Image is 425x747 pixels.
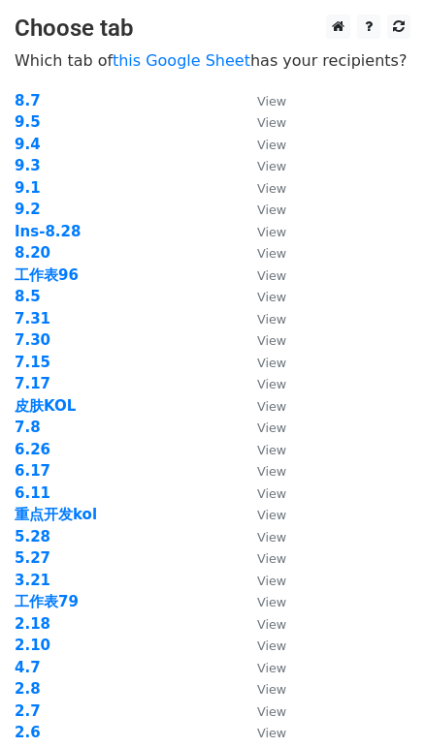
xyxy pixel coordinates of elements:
a: View [238,680,286,698]
small: View [257,333,286,348]
a: 5.28 [15,528,50,545]
a: 8.5 [15,288,41,305]
strong: 2.10 [15,637,50,654]
a: 7.31 [15,310,50,327]
small: View [257,202,286,217]
small: View [257,617,286,632]
a: View [238,157,286,174]
a: 5.27 [15,549,50,567]
small: View [257,508,286,522]
small: View [257,443,286,457]
small: View [257,290,286,304]
small: View [257,246,286,261]
a: View [238,375,286,392]
small: View [257,356,286,370]
a: View [238,593,286,610]
a: View [238,506,286,523]
a: 9.4 [15,136,41,153]
a: View [238,136,286,153]
a: 6.11 [15,484,50,502]
a: View [238,702,286,720]
a: 6.17 [15,462,50,480]
a: 8.7 [15,92,41,109]
small: View [257,94,286,109]
small: View [257,551,286,566]
a: View [238,549,286,567]
small: View [257,464,286,479]
small: View [257,181,286,196]
a: 7.30 [15,331,50,349]
small: View [257,159,286,173]
a: View [238,462,286,480]
small: View [257,268,286,283]
a: 2.6 [15,724,41,741]
p: Which tab of has your recipients? [15,50,410,71]
a: View [238,288,286,305]
small: View [257,312,286,327]
a: View [238,637,286,654]
a: 工作表96 [15,266,79,284]
a: 9.2 [15,201,41,218]
a: View [238,397,286,415]
small: View [257,530,286,545]
a: View [238,244,286,262]
small: View [257,138,286,152]
small: View [257,574,286,588]
a: 6.26 [15,441,50,458]
small: View [257,704,286,719]
a: View [238,92,286,109]
a: 2.7 [15,702,41,720]
strong: 3.21 [15,572,50,589]
a: 9.5 [15,113,41,131]
a: this Google Sheet [113,51,250,70]
a: 皮肤KOL [15,397,76,415]
a: View [238,419,286,436]
small: View [257,225,286,239]
small: View [257,399,286,414]
h3: Choose tab [15,15,410,43]
a: View [238,528,286,545]
a: View [238,310,286,327]
a: View [238,179,286,197]
small: View [257,638,286,653]
a: 重点开发kol [15,506,97,523]
a: View [238,266,286,284]
small: View [257,486,286,501]
a: 工作表79 [15,593,79,610]
a: 8.20 [15,244,50,262]
small: View [257,115,286,130]
small: View [257,726,286,740]
a: 9.3 [15,157,41,174]
strong: Ins-8.28 [15,223,81,240]
a: 7.17 [15,375,50,392]
a: View [238,572,286,589]
a: 9.1 [15,179,41,197]
a: View [238,659,286,676]
strong: 7.8 [15,419,41,436]
small: View [257,661,286,675]
a: View [238,484,286,502]
a: 7.15 [15,354,50,371]
a: View [238,354,286,371]
small: View [257,420,286,435]
a: 2.8 [15,680,41,698]
a: 2.18 [15,615,50,633]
